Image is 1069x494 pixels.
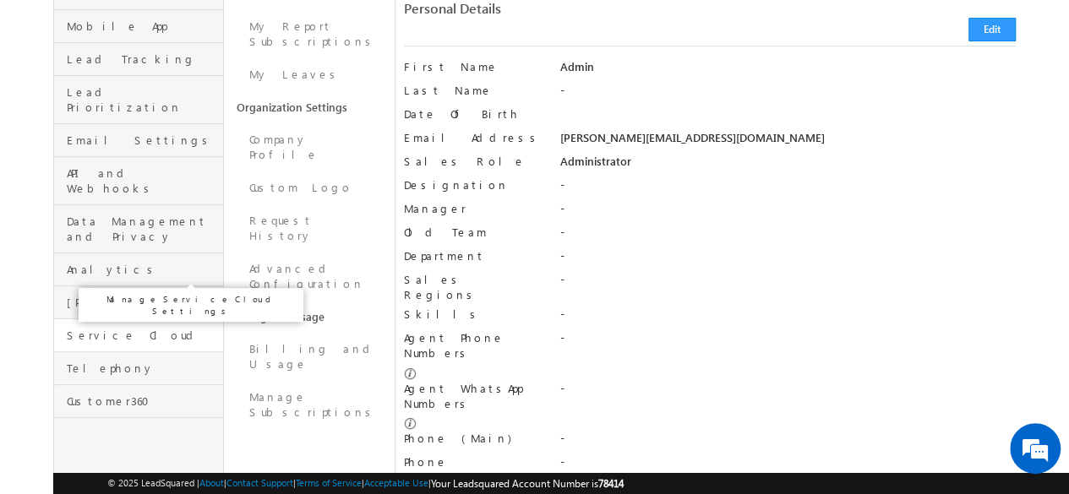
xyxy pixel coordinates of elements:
a: Analytics [54,253,223,286]
a: Advanced Configuration [224,252,394,301]
a: Service Cloud [54,319,223,352]
div: - [560,381,1016,404]
div: - [560,225,1016,248]
span: Lead Prioritization [67,84,219,115]
a: Terms of Service [296,477,362,488]
a: Billing and Usage [224,333,394,381]
a: Request History [224,204,394,252]
label: First Name [404,59,545,74]
a: My Leaves [224,58,394,91]
div: - [560,307,1016,330]
label: Date Of Birth [404,106,545,122]
a: Customer360 [54,385,223,418]
div: - [560,83,1016,106]
a: Organization Settings [224,91,394,123]
div: - [560,177,1016,201]
a: Contact Support [226,477,293,488]
span: API and Webhooks [67,166,219,196]
label: Phone (Mobile) [404,454,545,485]
a: Company Profile [224,123,394,171]
a: [PERSON_NAME] [54,286,223,319]
label: Email Address [404,130,545,145]
span: Service Cloud [67,328,219,343]
label: Sales Role [404,154,545,169]
span: © 2025 LeadSquared | | | | | [107,475,624,491]
span: Telephony [67,361,219,376]
a: API and Webhooks [54,157,223,205]
label: Skills [404,307,545,322]
p: Manage Service Cloud Settings [85,293,297,317]
div: [PERSON_NAME][EMAIL_ADDRESS][DOMAIN_NAME] [560,130,1016,154]
span: Data Management and Privacy [67,214,219,244]
div: Administrator [560,154,1016,177]
a: Telephony [54,352,223,385]
label: Last Name [404,83,545,98]
span: Your Leadsquared Account Number is [431,477,624,490]
label: Phone (Main) [404,431,545,446]
label: Designation [404,177,545,193]
div: - [560,201,1016,225]
a: Mobile App [54,10,223,43]
label: Agent Phone Numbers [404,330,545,361]
span: Customer360 [67,394,219,409]
a: Acceptable Use [364,477,428,488]
span: Mobile App [67,19,219,34]
a: Data Management and Privacy [54,205,223,253]
span: Email Settings [67,133,219,148]
a: Billing and Usage [224,301,394,333]
a: My Report Subscriptions [224,10,394,58]
span: [PERSON_NAME] [67,295,219,310]
button: Edit [968,18,1016,41]
div: - [560,248,1016,272]
a: Lead Tracking [54,43,223,76]
div: Admin [560,59,1016,83]
label: Agent WhatsApp Numbers [404,381,545,411]
a: Custom Logo [224,171,394,204]
a: Manage Subscriptions [224,381,394,429]
a: About [199,477,224,488]
span: Lead Tracking [67,52,219,67]
label: Sales Regions [404,272,545,302]
a: Email Settings [54,124,223,157]
div: - [560,454,1016,478]
label: Manager [404,201,545,216]
a: Lead Prioritization [54,76,223,124]
div: - [560,431,1016,454]
label: Old Team [404,225,545,240]
div: Personal Details [404,1,702,24]
div: - [560,330,1016,354]
span: Analytics [67,262,219,277]
span: 78414 [598,477,624,490]
div: - [560,272,1016,296]
label: Department [404,248,545,263]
